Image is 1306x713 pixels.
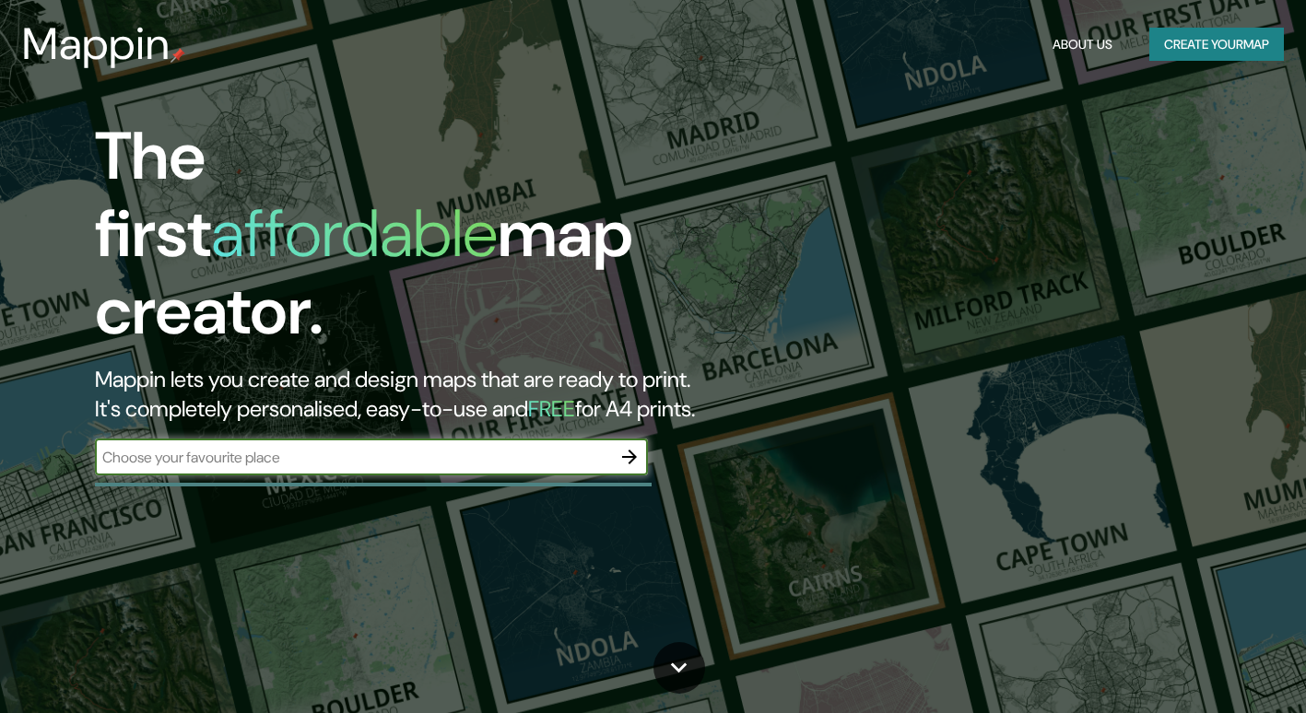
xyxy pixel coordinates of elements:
h2: Mappin lets you create and design maps that are ready to print. It's completely personalised, eas... [95,365,748,424]
button: Create yourmap [1149,28,1284,62]
h1: The first map creator. [95,118,748,365]
button: About Us [1045,28,1120,62]
input: Choose your favourite place [95,447,611,468]
img: mappin-pin [171,48,185,63]
h5: FREE [528,394,575,423]
h1: affordable [211,191,498,276]
h3: Mappin [22,18,171,70]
